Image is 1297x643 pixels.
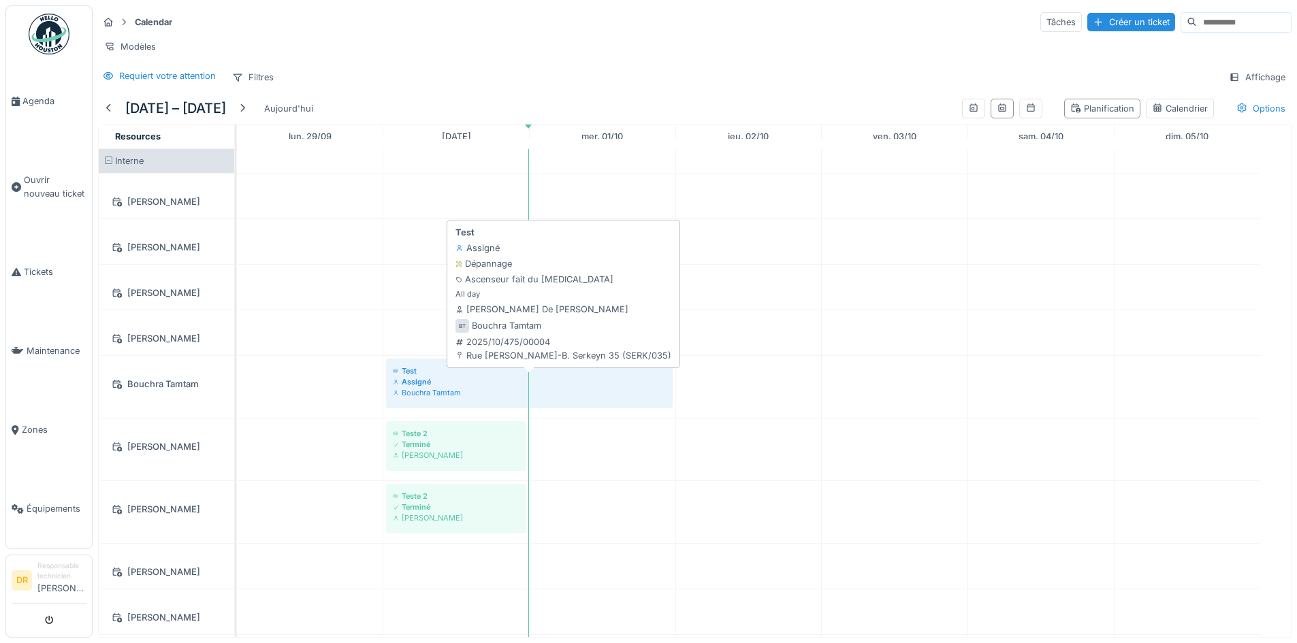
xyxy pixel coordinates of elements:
[115,131,161,142] span: Resources
[6,391,92,469] a: Zones
[107,284,226,301] div: [PERSON_NAME]
[1070,102,1134,115] div: Planification
[24,174,86,199] span: Ouvrir nouveau ticket
[438,127,475,146] a: 30 septembre 2025
[393,491,519,501] div: Teste 2
[869,127,920,146] a: 3 octobre 2025
[393,387,666,398] div: Bouchra Tamtam
[27,344,86,357] span: Maintenance
[455,257,512,270] div: Dépannage
[119,69,216,82] div: Requiert votre attention
[393,450,519,461] div: [PERSON_NAME]
[1087,13,1175,31] div: Créer un ticket
[6,62,92,141] a: Agenda
[115,156,144,166] span: Interne
[24,265,86,278] span: Tickets
[393,428,519,439] div: Teste 2
[393,439,519,450] div: Terminé
[455,288,480,300] small: All day
[393,365,666,376] div: Test
[578,127,626,146] a: 1 octobre 2025
[22,423,86,436] span: Zones
[12,570,32,591] li: DR
[455,273,613,286] div: Ascenseur fait du [MEDICAL_DATA]
[259,99,319,118] div: Aujourd'hui
[6,312,92,391] a: Maintenance
[107,330,226,347] div: [PERSON_NAME]
[1223,67,1292,87] div: Affichage
[1040,12,1082,32] div: Tâches
[1230,99,1292,118] div: Options
[107,376,226,393] div: Bouchra Tamtam
[37,561,86,582] div: Responsable technicien
[393,501,519,512] div: Terminé
[455,242,500,254] div: Assigné
[29,14,69,54] img: Badge_color-CXgf-gQk.svg
[1152,102,1208,115] div: Calendrier
[27,502,86,515] span: Équipements
[472,319,541,332] div: Bouchra Tamtam
[107,438,226,455] div: [PERSON_NAME]
[393,376,666,387] div: Assigné
[285,127,335,146] a: 29 septembre 2025
[107,609,226,626] div: [PERSON_NAME]
[107,563,226,580] div: [PERSON_NAME]
[98,37,162,56] div: Modèles
[226,67,280,87] div: Filtres
[455,319,469,333] div: BT
[455,303,628,316] div: [PERSON_NAME] De [PERSON_NAME]
[107,193,226,210] div: [PERSON_NAME]
[724,127,772,146] a: 2 octobre 2025
[6,469,92,548] a: Équipements
[107,501,226,518] div: [PERSON_NAME]
[455,349,671,362] div: Rue [PERSON_NAME]-B. Serkeyn 35 (SERK/035)
[1162,127,1212,146] a: 5 octobre 2025
[6,141,92,233] a: Ouvrir nouveau ticket
[22,95,86,108] span: Agenda
[129,16,178,29] strong: Calendar
[37,561,86,600] li: [PERSON_NAME]
[455,335,671,348] div: 2025/10/475/00004
[393,512,519,523] div: [PERSON_NAME]
[125,100,226,116] h5: [DATE] – [DATE]
[6,233,92,312] a: Tickets
[107,239,226,256] div: [PERSON_NAME]
[1015,127,1067,146] a: 4 octobre 2025
[455,226,475,239] strong: Test
[12,561,86,604] a: DR Responsable technicien[PERSON_NAME]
